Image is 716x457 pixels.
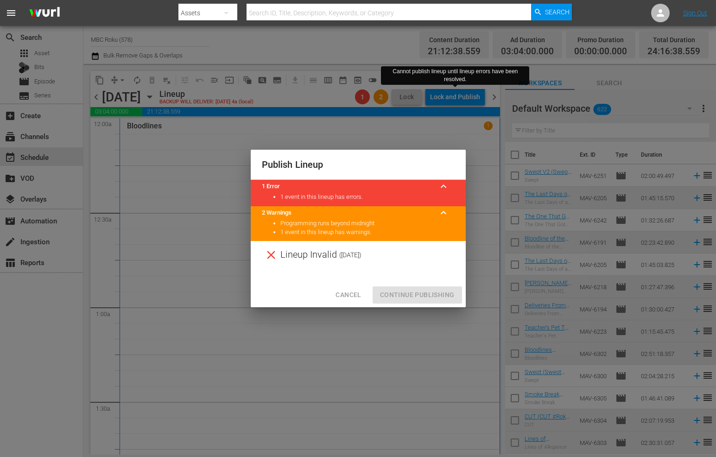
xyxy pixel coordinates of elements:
span: keyboard_arrow_up [438,181,449,192]
button: Cancel [328,286,368,304]
span: menu [6,7,17,19]
span: keyboard_arrow_up [438,207,449,218]
img: ans4CAIJ8jUAAAAAAAAAAAAAAAAAAAAAAAAgQb4GAAAAAAAAAAAAAAAAAAAAAAAAJMjXAAAAAAAAAAAAAAAAAAAAAAAAgAT5G... [22,2,67,24]
li: 1 event in this lineup has errors. [280,193,455,202]
title: 2 Warnings [262,209,432,217]
span: Search [545,4,570,20]
li: Programming runs beyond midnight [280,219,455,228]
div: Lineup Invalid [251,241,466,269]
title: 1 Error [262,182,432,191]
h2: Publish Lineup [262,157,455,172]
div: Cannot publish lineup until lineup errors have been resolved. [385,68,526,83]
button: keyboard_arrow_up [432,202,455,224]
li: 1 event in this lineup has warnings. [280,228,455,237]
span: Cancel [336,289,361,301]
a: Sign Out [683,9,707,17]
button: keyboard_arrow_up [432,175,455,197]
span: ( [DATE] ) [339,248,361,262]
